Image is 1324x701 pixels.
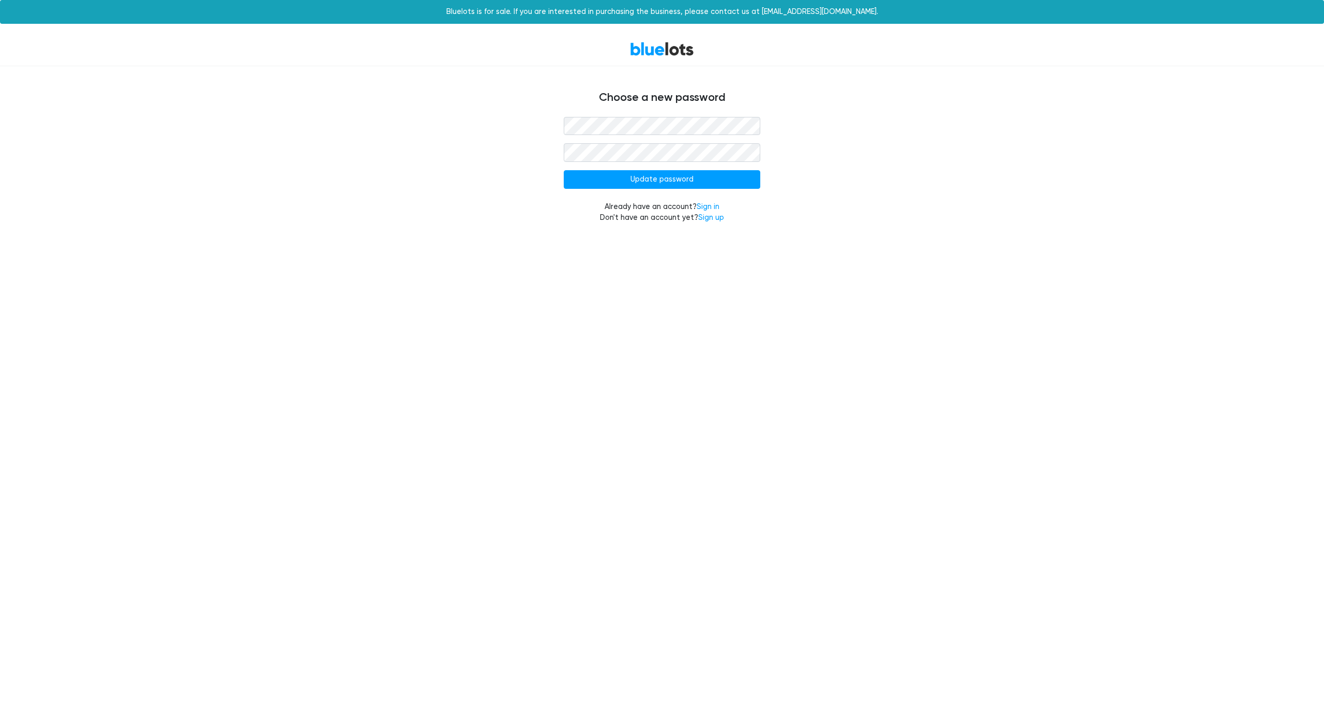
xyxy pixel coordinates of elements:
[697,202,719,211] a: Sign in
[630,41,694,56] a: BlueLots
[564,170,760,189] input: Update password
[564,201,760,223] div: Already have an account? Don't have an account yet?
[352,91,972,105] h4: Choose a new password
[698,213,724,222] a: Sign up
